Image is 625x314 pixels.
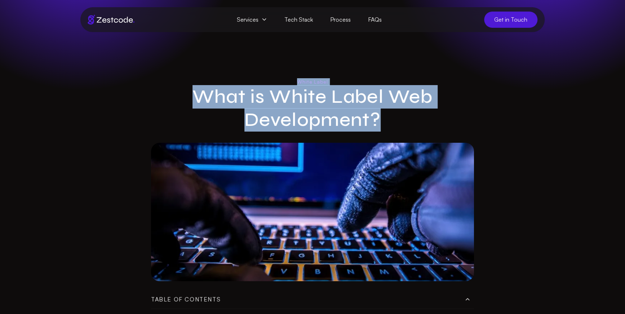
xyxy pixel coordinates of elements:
[151,85,474,132] h1: What is White Label Web Development?
[151,293,474,309] button: Table of Contents
[322,12,359,28] a: Process
[484,12,537,28] a: Get in Touch
[297,78,328,85] li: White Label
[151,143,474,281] img: What is White Label Web Development?
[359,12,390,28] a: FAQs
[88,15,134,25] img: Brand logo of zestcode digital
[276,12,322,28] a: Tech Stack
[151,295,221,304] span: Table of Contents
[228,12,276,28] span: Services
